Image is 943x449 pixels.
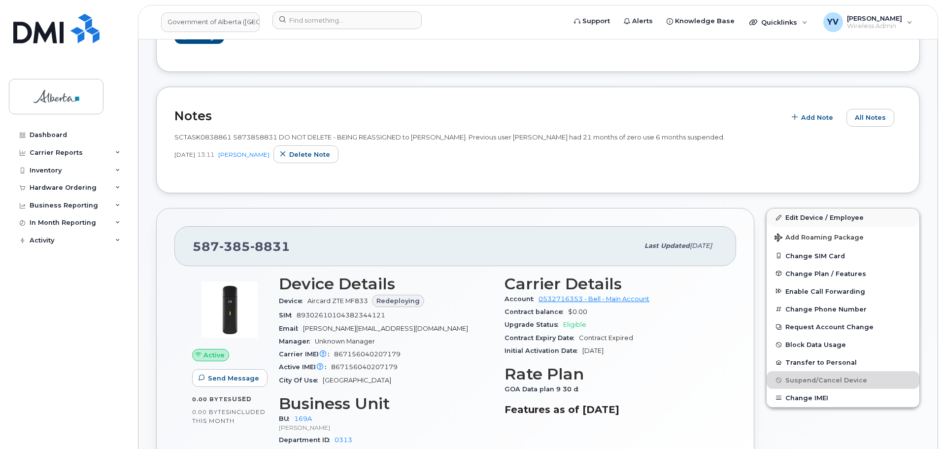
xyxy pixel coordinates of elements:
span: 587 [193,239,290,254]
span: SCTASK0838861 5873858831 DO NOT DELETE - BEING REASSIGNED to [PERSON_NAME]. Previous user [PERSON... [174,133,725,141]
a: Government of Alberta (GOA) [161,12,260,32]
span: $0.00 [568,308,587,315]
span: GOA Data plan 9 30 d [505,385,583,393]
span: Contract balance [505,308,568,315]
img: image20231002-3703462-147okpl.jpeg [200,280,259,339]
button: All Notes [846,109,894,127]
button: Change Phone Number [767,300,919,318]
p: [PERSON_NAME] [279,423,493,432]
button: Change SIM Card [767,247,919,265]
button: Change Plan / Features [767,265,919,282]
a: Knowledge Base [660,11,741,31]
a: Support [567,11,617,31]
a: Edit Device / Employee [767,208,919,226]
span: 89302610104382344121 [297,311,385,319]
span: Initial Activation Date [505,347,582,354]
span: included this month [192,408,266,424]
a: 169A [294,415,312,422]
span: Eligible [563,321,586,328]
span: City Of Use [279,377,323,384]
span: [PERSON_NAME][EMAIL_ADDRESS][DOMAIN_NAME] [303,325,468,332]
button: Delete note [273,145,338,163]
span: Quicklinks [761,18,797,26]
span: 8831 [250,239,290,254]
span: [DATE] [174,150,195,159]
span: Redeploying [376,296,420,306]
span: Last updated [644,242,690,249]
a: 0532716353 - Bell - Main Account [539,295,649,303]
span: Suspend/Cancel Device [785,377,867,384]
span: Unknown Manager [315,338,375,345]
span: Aircard ZTE MF833 [307,297,368,305]
button: Block Data Usage [767,336,919,353]
span: used [232,395,252,403]
span: Contract Expired [579,334,633,342]
div: Yen Vong [816,12,919,32]
span: 0.00 Bytes [192,409,230,415]
span: Alerts [632,16,653,26]
button: Change IMEI [767,389,919,407]
span: YV [827,16,839,28]
span: Send Message [208,374,259,383]
span: Support [582,16,610,26]
button: Send Message [192,369,268,387]
a: [PERSON_NAME] [218,151,269,158]
span: Upgrade Status [505,321,563,328]
span: Change Plan / Features [785,270,866,277]
span: [GEOGRAPHIC_DATA] [323,377,391,384]
a: Alerts [617,11,660,31]
span: Carrier IMEI [279,350,334,358]
h3: Business Unit [279,395,493,413]
span: Account [505,295,539,303]
span: 13:11 [197,150,214,159]
div: Quicklinks [742,12,814,32]
span: 385 [219,239,250,254]
span: Add Roaming Package [775,234,864,243]
a: 0313 [335,436,352,444]
span: Active IMEI [279,363,331,371]
span: Delete note [289,150,330,159]
button: Add Note [785,109,842,127]
button: Suspend/Cancel Device [767,371,919,389]
span: Device [279,297,307,305]
span: Department ID [279,436,335,444]
span: 0.00 Bytes [192,396,232,403]
h2: Notes [174,108,780,123]
span: Add Note [801,113,833,122]
span: SIM [279,311,297,319]
h3: Carrier Details [505,275,718,293]
span: All Notes [855,113,886,122]
button: Transfer to Personal [767,353,919,371]
h3: Rate Plan [505,365,718,383]
input: Find something... [272,11,422,29]
button: Enable Call Forwarding [767,282,919,300]
span: Knowledge Base [675,16,735,26]
h3: Device Details [279,275,493,293]
span: Enable Call Forwarding [785,287,865,295]
button: Request Account Change [767,318,919,336]
span: [DATE] [690,242,712,249]
span: BU [279,415,294,422]
span: Wireless Admin [847,22,902,30]
span: Contract Expiry Date [505,334,579,342]
span: Email [279,325,303,332]
button: Add Roaming Package [767,227,919,247]
span: 867156040207179 [331,363,398,371]
h3: Features as of [DATE] [505,404,718,415]
span: 867156040207179 [334,350,401,358]
span: [DATE] [582,347,604,354]
span: Manager [279,338,315,345]
span: [PERSON_NAME] [847,14,902,22]
span: Active [203,350,225,360]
